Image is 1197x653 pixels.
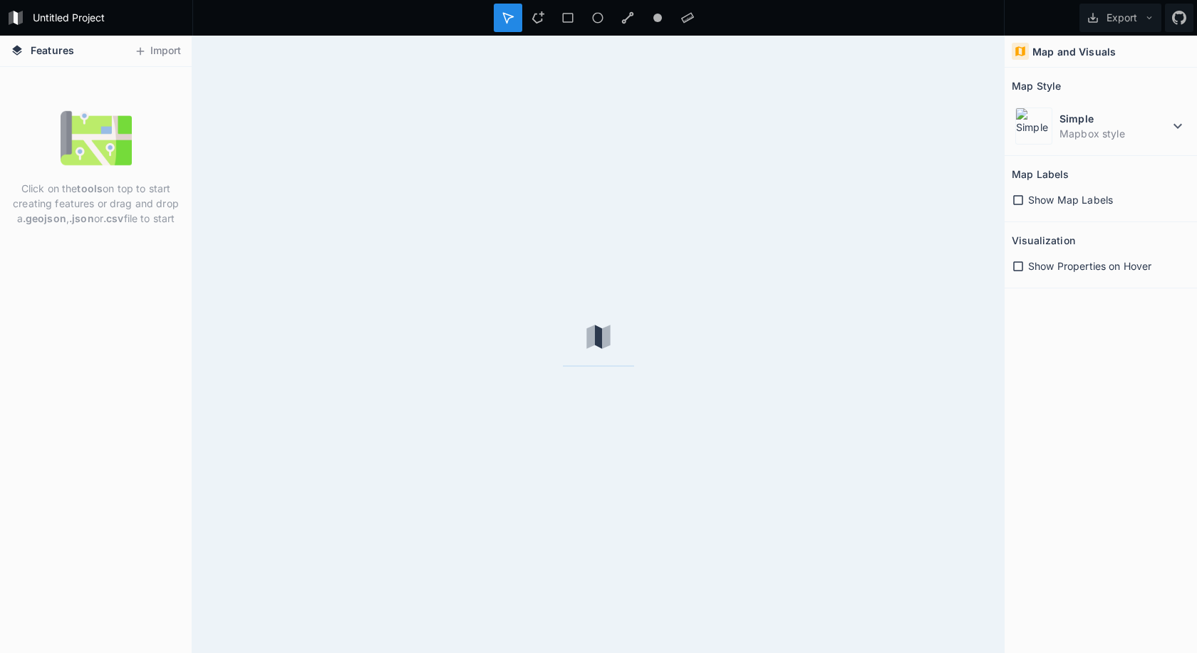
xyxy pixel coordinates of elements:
[23,212,66,224] strong: .geojson
[1028,192,1113,207] span: Show Map Labels
[1032,44,1116,59] h4: Map and Visuals
[11,181,181,226] p: Click on the on top to start creating features or drag and drop a , or file to start
[61,103,132,174] img: empty
[103,212,124,224] strong: .csv
[1059,126,1169,141] dd: Mapbox style
[1028,258,1151,273] span: Show Properties on Hover
[1012,75,1061,97] h2: Map Style
[77,182,103,194] strong: tools
[1015,108,1052,145] img: Simple
[1012,163,1069,185] h2: Map Labels
[69,212,94,224] strong: .json
[1079,4,1161,32] button: Export
[127,40,188,63] button: Import
[31,43,74,58] span: Features
[1012,229,1075,251] h2: Visualization
[1059,111,1169,126] dt: Simple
